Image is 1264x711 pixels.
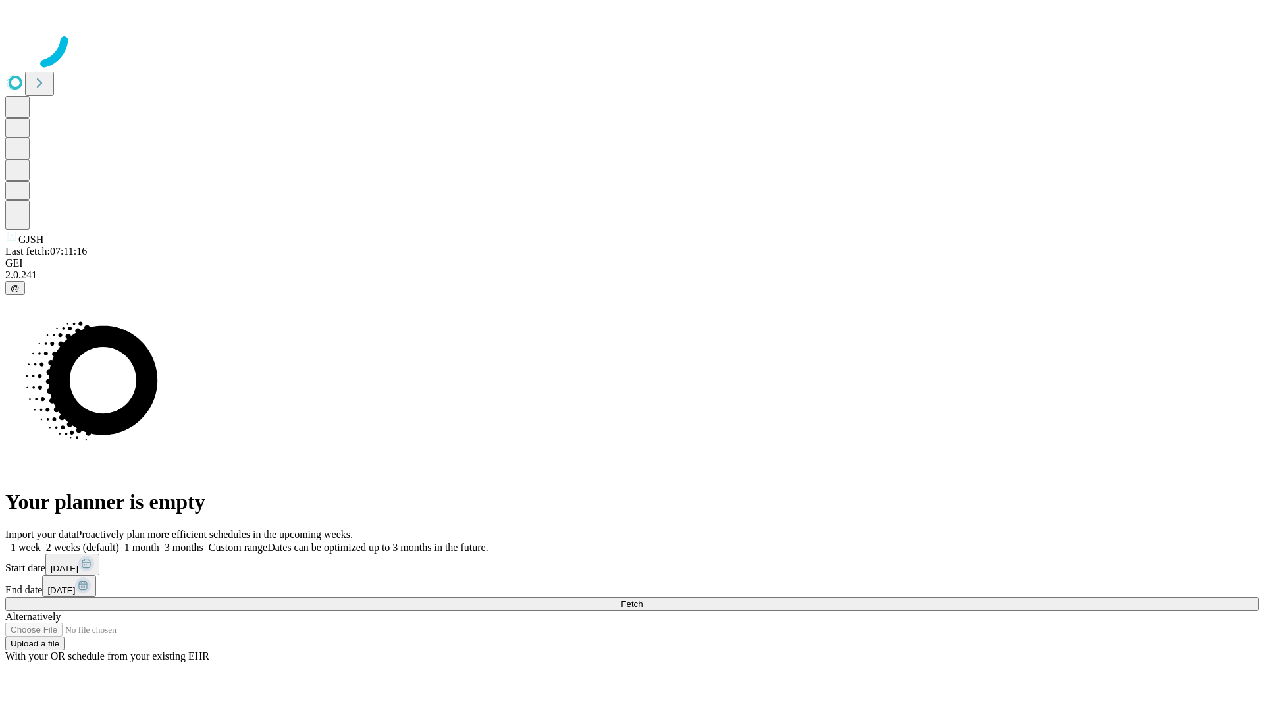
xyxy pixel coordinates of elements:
[5,611,61,622] span: Alternatively
[5,554,1259,575] div: Start date
[165,542,203,553] span: 3 months
[5,529,76,540] span: Import your data
[76,529,353,540] span: Proactively plan more efficient schedules in the upcoming weeks.
[621,599,643,609] span: Fetch
[267,542,488,553] span: Dates can be optimized up to 3 months in the future.
[5,637,65,650] button: Upload a file
[5,257,1259,269] div: GEI
[5,650,209,662] span: With your OR schedule from your existing EHR
[124,542,159,553] span: 1 month
[5,246,87,257] span: Last fetch: 07:11:16
[46,542,119,553] span: 2 weeks (default)
[5,281,25,295] button: @
[11,542,41,553] span: 1 week
[11,283,20,293] span: @
[5,269,1259,281] div: 2.0.241
[5,575,1259,597] div: End date
[5,490,1259,514] h1: Your planner is empty
[209,542,267,553] span: Custom range
[18,234,43,245] span: GJSH
[51,564,78,573] span: [DATE]
[45,554,99,575] button: [DATE]
[42,575,96,597] button: [DATE]
[47,585,75,595] span: [DATE]
[5,597,1259,611] button: Fetch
